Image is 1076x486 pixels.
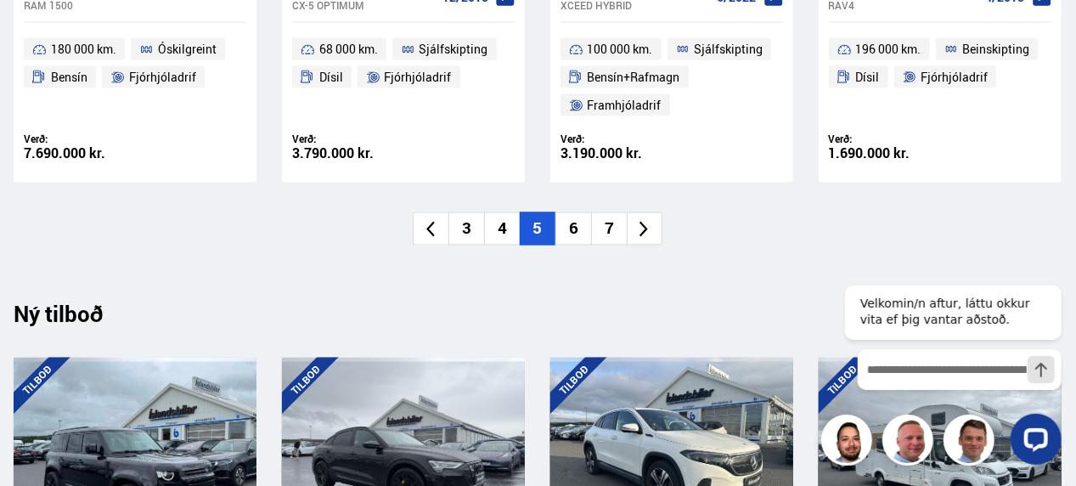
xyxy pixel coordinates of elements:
img: nhp88E3Fdnt1Opn2.png [824,417,875,468]
div: Ný tilboð [14,302,132,337]
li: 5 [520,212,555,246]
li: 7 [591,212,627,246]
span: Sjálfskipting [420,39,488,59]
li: 6 [555,212,591,246]
li: 3 [448,212,484,246]
div: Verð: [561,133,672,145]
div: 1.690.000 kr. [829,146,940,161]
iframe: LiveChat chat widget [831,255,1068,478]
span: Bensín+Rafmagn [588,67,680,88]
span: Bensín [51,67,87,88]
span: Beinskipting [962,39,1029,59]
span: Dísil [319,67,343,88]
span: Óskilgreint [158,39,217,59]
div: Verð: [292,133,403,145]
div: 3.790.000 kr. [292,146,403,161]
span: Fjórhjóladrif [921,67,988,88]
span: Fjórhjóladrif [129,67,196,88]
span: Sjálfskipting [694,39,763,59]
div: 3.190.000 kr. [561,146,672,161]
span: 180 000 km. [51,39,116,59]
div: Verð: [829,133,940,145]
span: 100 000 km. [588,39,653,59]
li: 4 [484,212,520,246]
div: Verð: [24,133,135,145]
span: Fjórhjóladrif [385,67,452,88]
span: Dísil [856,67,880,88]
span: 68 000 km. [319,39,378,59]
div: 7.690.000 kr. [24,146,135,161]
span: 196 000 km. [856,39,921,59]
span: Framhjóladrif [588,95,662,116]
